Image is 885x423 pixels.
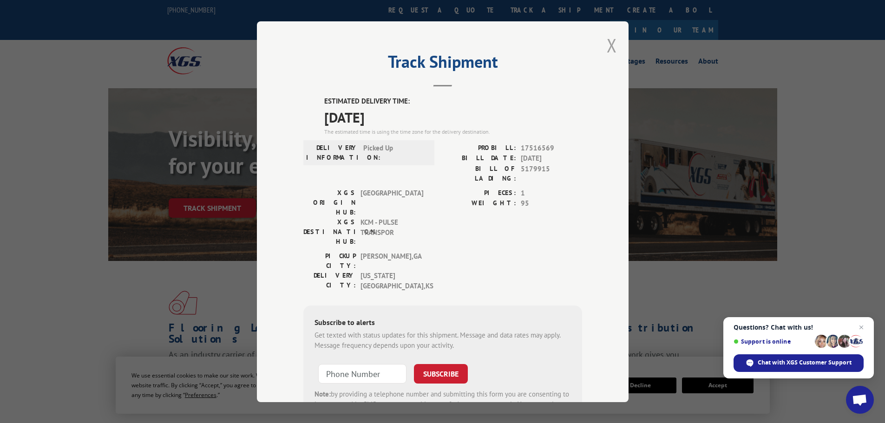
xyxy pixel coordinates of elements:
label: DELIVERY CITY: [303,270,356,291]
label: BILL DATE: [443,153,516,164]
button: SUBSCRIBE [414,364,468,383]
label: DELIVERY INFORMATION: [306,143,359,162]
span: [GEOGRAPHIC_DATA] [361,188,423,217]
label: XGS DESTINATION HUB: [303,217,356,246]
span: 17516569 [521,143,582,153]
label: PICKUP CITY: [303,251,356,270]
label: ESTIMATED DELIVERY TIME: [324,96,582,107]
span: 95 [521,198,582,209]
span: Picked Up [363,143,426,162]
span: [US_STATE][GEOGRAPHIC_DATA] , KS [361,270,423,291]
span: [PERSON_NAME] , GA [361,251,423,270]
span: 1 [521,188,582,198]
span: 5179915 [521,163,582,183]
span: Chat with XGS Customer Support [734,354,864,372]
div: The estimated time is using the time zone for the delivery destination. [324,127,582,136]
label: XGS ORIGIN HUB: [303,188,356,217]
label: PIECES: [443,188,516,198]
button: Close modal [607,33,617,58]
span: [DATE] [521,153,582,164]
span: KCM - PULSE TRANSPOR [361,217,423,246]
label: WEIGHT: [443,198,516,209]
label: PROBILL: [443,143,516,153]
h2: Track Shipment [303,55,582,73]
a: Open chat [846,386,874,414]
div: Get texted with status updates for this shipment. Message and data rates may apply. Message frequ... [315,330,571,351]
div: Subscribe to alerts [315,316,571,330]
div: by providing a telephone number and submitting this form you are consenting to be contacted by SM... [315,389,571,420]
span: Support is online [734,338,812,345]
strong: Note: [315,389,331,398]
span: Chat with XGS Customer Support [758,358,852,367]
span: Questions? Chat with us! [734,324,864,331]
span: [DATE] [324,106,582,127]
input: Phone Number [318,364,406,383]
label: BILL OF LADING: [443,163,516,183]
